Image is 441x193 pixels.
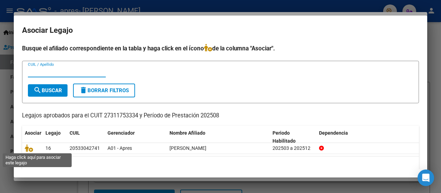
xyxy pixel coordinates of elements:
[170,130,205,136] span: Nombre Afiliado
[316,126,419,148] datatable-header-cell: Dependencia
[25,130,41,136] span: Asociar
[79,86,88,94] mat-icon: delete
[170,145,206,151] span: GONZALEZ MATHEO BENJAMIN
[107,130,135,136] span: Gerenciador
[33,87,62,94] span: Buscar
[107,145,132,151] span: A01 - Apres
[70,144,100,152] div: 20533042741
[73,84,135,97] button: Borrar Filtros
[273,144,314,152] div: 202503 a 202512
[45,130,61,136] span: Legajo
[22,112,419,120] p: Legajos aprobados para el CUIT 27311753334 y Período de Prestación 202508
[22,24,419,37] h2: Asociar Legajo
[273,130,296,144] span: Periodo Habilitado
[270,126,316,148] datatable-header-cell: Periodo Habilitado
[79,87,129,94] span: Borrar Filtros
[28,84,68,97] button: Buscar
[167,126,270,148] datatable-header-cell: Nombre Afiliado
[22,156,419,174] div: 1 registros
[22,44,419,53] h4: Busque el afiliado correspondiente en la tabla y haga click en el ícono de la columna "Asociar".
[319,130,348,136] span: Dependencia
[22,126,43,148] datatable-header-cell: Asociar
[45,145,51,151] span: 16
[43,126,67,148] datatable-header-cell: Legajo
[33,86,42,94] mat-icon: search
[418,170,434,186] div: Open Intercom Messenger
[70,130,80,136] span: CUIL
[105,126,167,148] datatable-header-cell: Gerenciador
[67,126,105,148] datatable-header-cell: CUIL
